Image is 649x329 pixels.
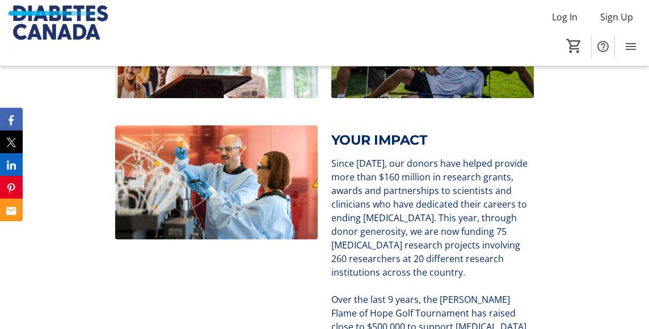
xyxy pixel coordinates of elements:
img: undefined [115,125,318,239]
span: YOUR IMPACT [331,132,428,148]
button: Sign Up [591,8,642,26]
button: Help [592,35,614,58]
span: Log In [552,10,578,24]
img: Diabetes Canada's Logo [7,5,108,61]
span: Since [DATE], our donors have helped provide more than $160 million in research grants, awards an... [331,157,528,279]
span: Sign Up [600,10,633,24]
button: Log In [543,8,587,26]
button: Menu [619,35,642,58]
button: Cart [564,36,584,56]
